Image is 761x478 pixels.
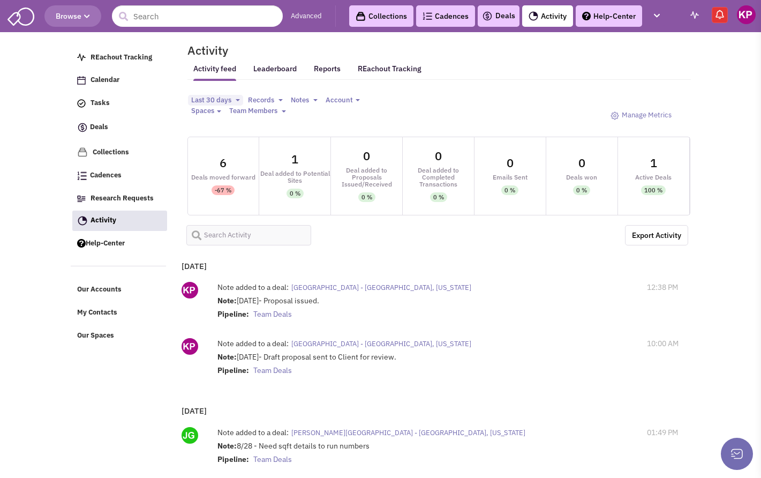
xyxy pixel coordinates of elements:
input: Search Activity [186,225,312,245]
div: 1 [650,157,657,169]
button: Account [322,95,363,106]
span: Last 30 days [191,95,231,104]
img: jsdjpLiAYUaRK9fYpYFXFA.png [182,427,198,444]
span: Team Deals [253,365,292,375]
span: REachout Tracking [91,53,152,62]
a: My Contacts [72,303,167,323]
label: Note added to a deal: [217,427,289,438]
span: 01:49 PM [647,427,678,438]
img: Activity.png [529,11,538,21]
a: Help-Center [576,5,642,27]
button: Spaces [188,106,224,117]
span: Tasks [91,99,110,108]
a: Our Spaces [72,326,167,346]
a: Deals [482,10,515,23]
a: Research Requests [72,189,167,209]
span: Spaces [191,106,214,115]
img: Cadences_logo.png [77,171,87,180]
img: Research.png [77,196,86,202]
strong: Note: [217,441,237,451]
span: My Contacts [77,308,117,317]
div: Deals moved forward [188,174,259,181]
div: Deal added to Potential Sites [259,170,330,184]
div: 6 [220,157,227,169]
img: octicon_gear-24.png [611,111,619,120]
div: 0 % [576,185,587,195]
div: 0 % [361,192,372,202]
span: [PERSON_NAME][GEOGRAPHIC_DATA] - [GEOGRAPHIC_DATA], [US_STATE] [291,428,525,437]
img: Cadences_logo.png [423,12,432,20]
div: Deal added to Completed Transactions [403,167,474,188]
a: Cadences [416,5,475,27]
span: Collections [93,147,129,156]
strong: Note: [217,296,237,305]
span: Cadences [90,171,122,180]
a: Tasks [72,93,167,114]
div: 0 [435,150,442,162]
a: Manage Metrics [605,106,677,125]
div: 1 [291,153,298,165]
a: Collections [72,142,167,163]
div: 8/28 - Need sqft details to run numbers [217,440,597,467]
span: Team Deals [253,454,292,464]
img: SmartAdmin [7,5,34,26]
span: Records [248,95,274,104]
b: [DATE] [182,261,207,271]
span: Account [326,95,353,104]
span: Calendar [91,76,119,85]
span: Notes [291,95,309,104]
div: [DATE]- Proposal issued. [217,295,597,322]
a: Advanced [291,11,322,21]
span: Our Accounts [77,285,122,294]
img: icon-tasks.png [77,99,86,108]
b: [DATE] [182,406,207,416]
img: help.png [582,12,591,20]
div: Emails Sent [474,174,546,181]
span: Team Deals [253,309,292,319]
a: REachout Tracking [72,48,167,68]
a: Leaderboard [253,64,297,81]
span: [GEOGRAPHIC_DATA] - [GEOGRAPHIC_DATA], [US_STATE] [291,339,471,348]
div: [DATE]- Draft proposal sent to Client for review. [217,352,597,378]
label: Note added to a deal: [217,282,289,293]
div: Deal added to Proposals Issued/Received [331,167,402,188]
span: [GEOGRAPHIC_DATA] - [GEOGRAPHIC_DATA], [US_STATE] [291,283,471,292]
span: Research Requests [91,193,154,203]
label: Note added to a deal: [217,338,289,349]
span: Team Members [229,106,277,115]
a: Our Accounts [72,280,167,300]
a: Activity feed [193,64,236,81]
a: Export the below as a .XLSX spreadsheet [625,225,688,245]
span: 12:38 PM [647,282,678,293]
a: Activity [72,211,167,231]
div: Deals won [546,174,617,181]
span: Our Spaces [77,331,114,340]
a: Help-Center [72,234,167,254]
img: ny_GipEnDU-kinWYCc5EwQ.png [182,338,198,355]
a: Collections [349,5,413,27]
a: REachout Tracking [358,57,421,80]
span: 10:00 AM [647,338,679,349]
img: help.png [77,239,86,248]
img: Keypoint Partners [737,5,756,24]
div: 100 % [644,185,662,195]
span: Activity [91,215,116,225]
img: ny_GipEnDU-kinWYCc5EwQ.png [182,282,198,298]
button: Records [245,95,286,106]
span: Browse [56,11,90,21]
div: 0 % [290,189,300,198]
img: Calendar.png [77,76,86,85]
a: Reports [314,64,341,80]
div: 0 % [504,185,515,195]
button: Last 30 days [188,95,243,106]
button: Notes [288,95,321,106]
strong: Pipeline: [217,454,249,464]
input: Search [112,5,283,27]
a: Activity [522,5,573,27]
div: 0 % [433,192,444,202]
button: Browse [44,5,101,27]
button: Team Members [226,106,289,117]
strong: Pipeline: [217,309,249,319]
div: 0 [578,157,585,169]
